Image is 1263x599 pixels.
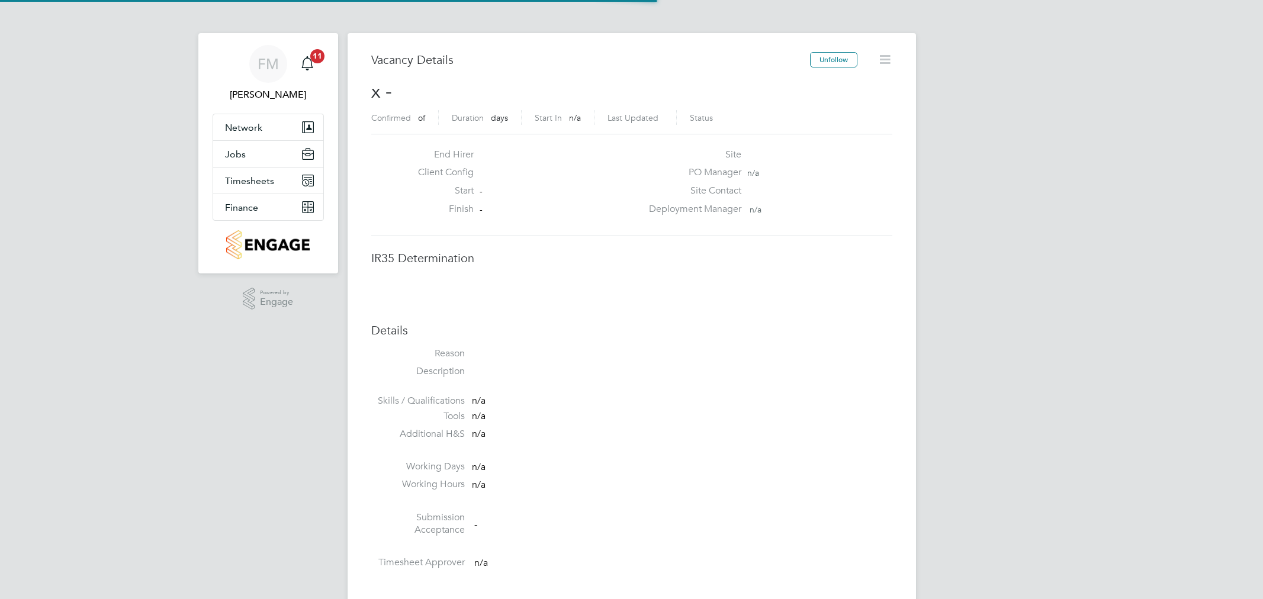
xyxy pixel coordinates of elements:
h3: IR35 Determination [371,250,892,266]
label: Site [642,149,741,161]
label: Working Days [371,460,465,473]
a: Powered byEngage [243,288,293,310]
span: 11 [310,49,324,63]
label: Additional H&S [371,428,465,440]
label: Confirmed [371,112,411,123]
label: Submission Acceptance [371,511,465,536]
span: n/a [472,479,486,491]
span: n/a [472,410,486,422]
label: Tools [371,410,465,423]
label: Deployment Manager [642,203,741,215]
span: n/a [472,395,486,407]
button: Network [213,114,323,140]
label: Duration [452,112,484,123]
span: days [491,112,508,123]
button: Timesheets [213,168,323,194]
span: Powered by [260,288,293,298]
label: Reason [371,347,465,360]
span: x - [371,80,392,103]
span: n/a [472,428,486,440]
span: n/a [474,557,488,569]
label: Last Updated [608,112,658,123]
span: Engage [260,297,293,307]
label: Working Hours [371,478,465,491]
a: FM[PERSON_NAME] [213,45,324,102]
span: Finance [225,202,258,213]
span: Jobs [225,149,246,160]
span: n/a [750,204,761,215]
span: - [480,204,483,215]
span: Network [225,122,262,133]
span: n/a [747,168,759,178]
label: End Hirer [409,149,474,161]
h3: Details [371,323,892,338]
span: of [418,112,425,123]
label: Finish [409,203,474,215]
span: - [480,186,483,197]
label: Start [409,185,474,197]
span: FM [258,56,279,72]
span: Fletcher Melhuish [213,88,324,102]
label: Status [690,112,713,123]
button: Finance [213,194,323,220]
a: Go to home page [213,230,324,259]
h3: Vacancy Details [371,52,810,67]
label: Site Contact [642,185,741,197]
label: Skills / Qualifications [371,395,465,407]
span: Timesheets [225,175,274,186]
label: Timesheet Approver [371,556,465,569]
span: n/a [569,112,581,123]
img: countryside-properties-logo-retina.png [226,230,310,259]
span: n/a [472,462,486,474]
a: 11 [295,45,319,83]
nav: Main navigation [198,33,338,273]
label: Description [371,365,465,378]
label: Client Config [409,166,474,179]
label: Start In [535,112,562,123]
button: Jobs [213,141,323,167]
button: Unfollow [810,52,857,67]
span: - [474,518,477,530]
label: PO Manager [642,166,741,179]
